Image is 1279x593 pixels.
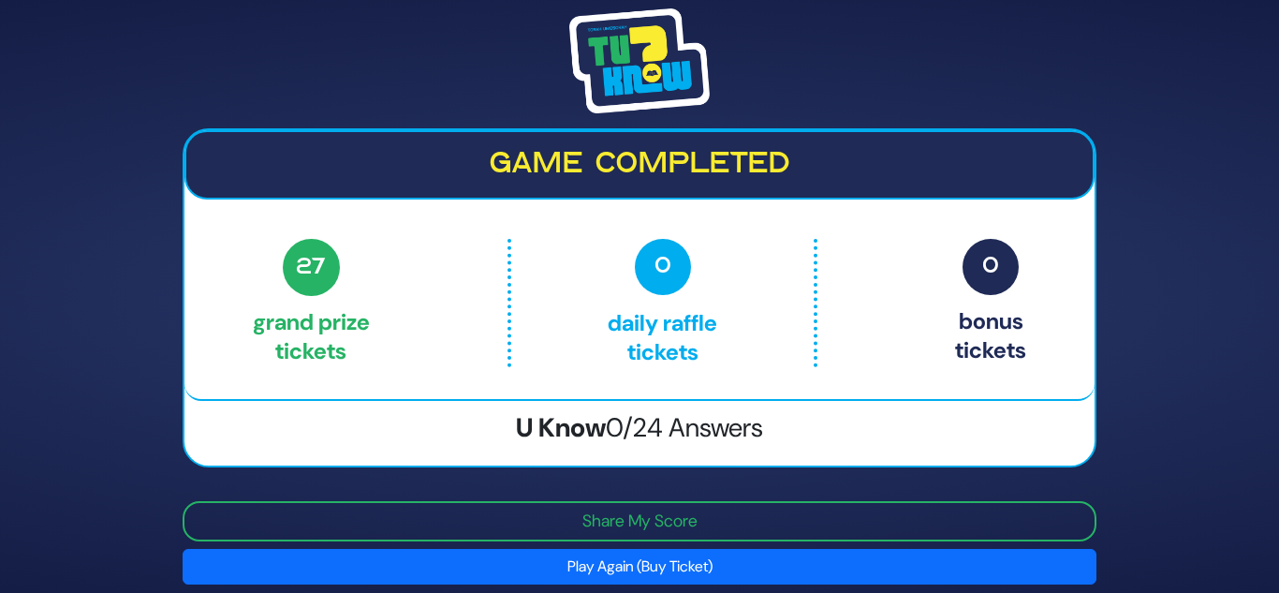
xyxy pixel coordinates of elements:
span: 27 [283,239,340,296]
button: Share My Score [183,501,1096,541]
img: Tournament Logo [569,8,710,113]
p: Daily Raffle tickets [551,239,773,366]
p: Grand Prize tickets [253,239,370,366]
h2: Game completed [201,147,1078,183]
span: 0/24 Answers [606,410,763,445]
button: Play Again (Buy Ticket) [183,549,1096,585]
h3: U Know [184,412,1095,444]
span: 0 [963,239,1019,295]
p: Bonus tickets [955,239,1026,366]
span: 0 [635,239,691,295]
